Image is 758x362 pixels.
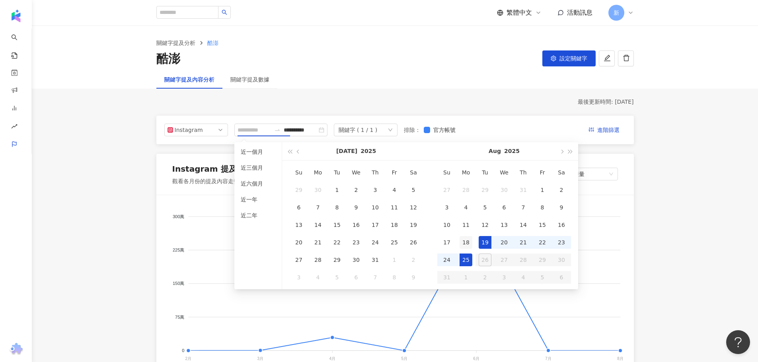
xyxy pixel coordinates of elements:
div: 22 [536,236,549,249]
th: Sa [404,164,423,181]
div: 24 [440,254,453,266]
li: 近一個月 [238,145,279,158]
th: Fr [533,164,552,181]
div: 關鍵字提及數據 [230,75,269,84]
tspan: 4月 [329,356,335,361]
td: 2025-08-17 [437,234,456,251]
tspan: 150萬 [173,281,184,286]
td: 2025-08-23 [552,234,571,251]
td: 2025-08-08 [385,269,404,286]
span: 進階篩選 [597,124,620,137]
td: 2025-07-02 [347,181,366,199]
td: 2025-08-08 [533,199,552,216]
td: 2025-08-05 [327,269,347,286]
div: 1 [536,184,549,196]
div: 10 [369,201,382,214]
td: 2025-07-18 [385,216,404,234]
td: 2025-07-15 [327,216,347,234]
div: 20 [292,236,305,249]
div: 19 [479,236,491,249]
button: Aug [489,142,501,160]
td: 2025-08-07 [366,269,385,286]
div: 9 [555,201,568,214]
span: to [274,127,281,133]
span: rise [11,118,18,136]
div: 15 [331,219,343,231]
div: 16 [555,219,568,231]
img: chrome extension [8,343,24,356]
button: 設定關鍵字 [542,50,596,66]
td: 2025-07-04 [385,181,404,199]
td: 2025-07-08 [327,199,347,216]
button: [DATE] [336,142,357,160]
div: 23 [555,236,568,249]
div: 4 [388,184,401,196]
th: Tu [327,164,347,181]
div: 3 [440,201,453,214]
span: delete [623,54,630,62]
div: 6 [498,201,511,214]
td: 2025-07-06 [289,199,308,216]
span: setting [551,56,556,61]
div: 25 [460,254,472,266]
th: Fr [385,164,404,181]
a: 關鍵字提及分析 [155,39,197,47]
td: 2025-08-07 [514,199,533,216]
td: 2025-07-28 [456,181,475,199]
td: 2025-08-10 [437,216,456,234]
td: 2025-08-09 [552,199,571,216]
td: 2025-07-09 [347,199,366,216]
div: 14 [517,219,530,231]
div: 29 [479,184,491,196]
div: 29 [292,184,305,196]
td: 2025-08-20 [495,234,514,251]
div: 17 [369,219,382,231]
td: 2025-07-01 [327,181,347,199]
td: 2025-08-05 [475,199,495,216]
td: 2025-06-30 [308,181,327,199]
td: 2025-07-30 [495,181,514,199]
td: 2025-08-02 [552,181,571,199]
div: Instagram [175,124,201,136]
td: 2025-08-04 [456,199,475,216]
td: 2025-08-18 [456,234,475,251]
td: 2025-07-31 [366,251,385,269]
div: 3 [292,271,305,284]
tspan: 75萬 [175,315,184,319]
div: 11 [460,219,472,231]
div: 8 [388,271,401,284]
td: 2025-08-19 [475,234,495,251]
div: 7 [369,271,382,284]
div: 2 [407,254,420,266]
th: We [347,164,366,181]
td: 2025-07-13 [289,216,308,234]
div: 2 [350,184,362,196]
iframe: Help Scout Beacon - Open [726,330,750,354]
td: 2025-08-01 [385,251,404,269]
th: We [495,164,514,181]
tspan: 300萬 [173,214,184,219]
span: 酷澎 [207,40,218,46]
button: 進階篩選 [582,124,626,136]
button: 2025 [504,142,520,160]
div: 28 [460,184,472,196]
div: 5 [407,184,420,196]
th: Su [437,164,456,181]
div: 關鍵字 ( 1 / 1 ) [339,124,378,136]
tspan: 7月 [545,356,551,361]
tspan: 8月 [617,356,624,361]
span: 繁體中文 [507,8,532,17]
div: 24 [369,236,382,249]
div: 12 [407,201,420,214]
div: 30 [350,254,362,266]
div: 28 [312,254,324,266]
div: 23 [350,236,362,249]
td: 2025-08-25 [456,251,475,269]
td: 2025-07-17 [366,216,385,234]
div: 9 [407,271,420,284]
td: 2025-07-26 [404,234,423,251]
td: 2025-07-24 [366,234,385,251]
div: 10 [440,219,453,231]
td: 2025-07-05 [404,181,423,199]
td: 2025-08-12 [475,216,495,234]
